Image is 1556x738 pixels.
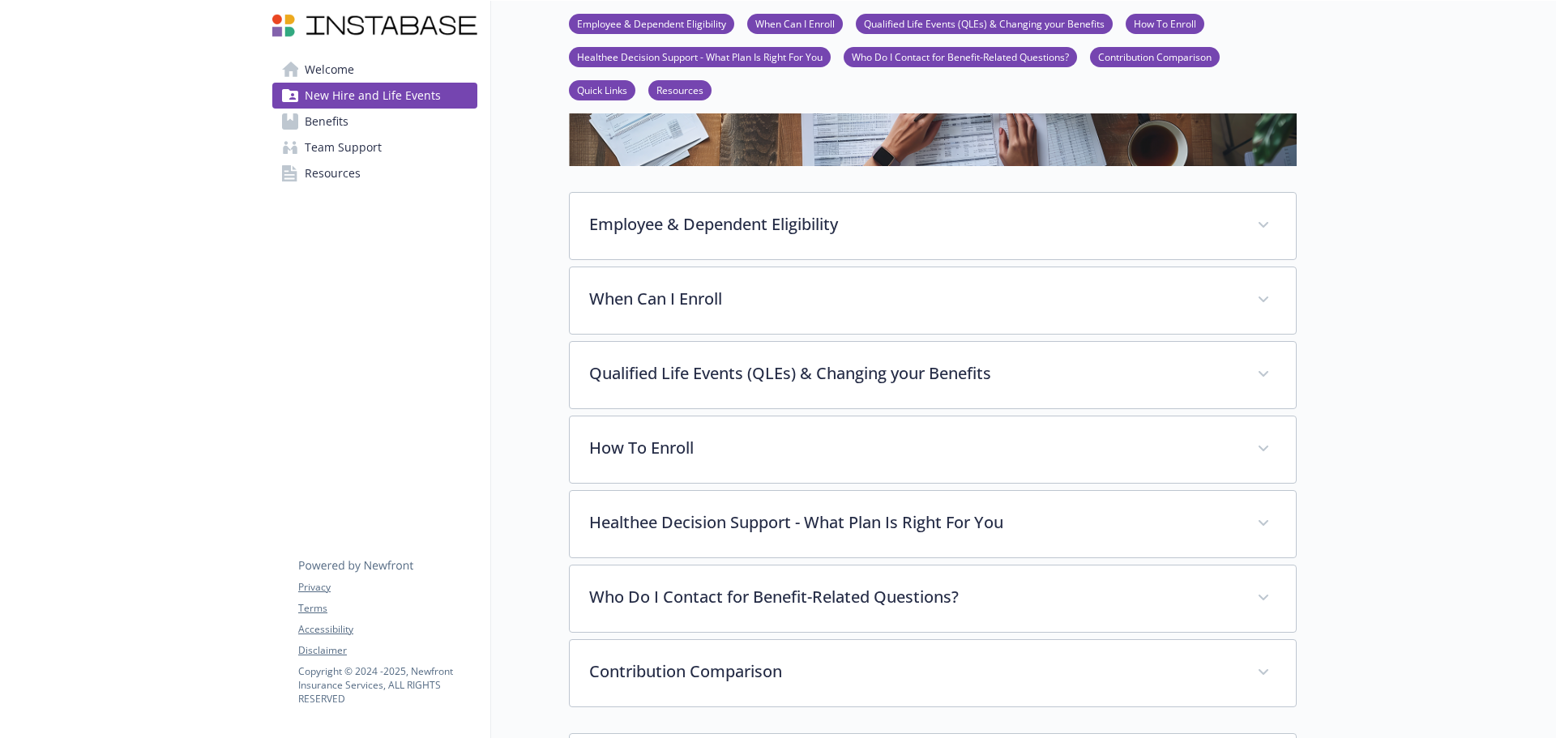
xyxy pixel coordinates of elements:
a: How To Enroll [1126,15,1204,31]
a: When Can I Enroll [747,15,843,31]
span: Welcome [305,57,354,83]
a: Disclaimer [298,643,477,658]
div: When Can I Enroll [570,267,1296,334]
a: Privacy [298,580,477,595]
div: Contribution Comparison [570,640,1296,706]
a: Resources [272,160,477,186]
span: Benefits [305,109,348,134]
a: Qualified Life Events (QLEs) & Changing your Benefits [856,15,1113,31]
a: Welcome [272,57,477,83]
div: How To Enroll [570,416,1296,483]
a: Employee & Dependent Eligibility [569,15,734,31]
a: Who Do I Contact for Benefit-Related Questions? [844,49,1077,64]
a: Quick Links [569,82,635,97]
div: Qualified Life Events (QLEs) & Changing your Benefits [570,342,1296,408]
p: Copyright © 2024 - 2025 , Newfront Insurance Services, ALL RIGHTS RESERVED [298,664,477,706]
p: How To Enroll [589,436,1238,460]
span: New Hire and Life Events [305,83,441,109]
a: Terms [298,601,477,616]
a: Healthee Decision Support - What Plan Is Right For You [569,49,831,64]
a: Contribution Comparison [1090,49,1220,64]
p: Employee & Dependent Eligibility [589,212,1238,237]
div: Employee & Dependent Eligibility [570,193,1296,259]
a: Resources [648,82,712,97]
div: Who Do I Contact for Benefit-Related Questions? [570,565,1296,632]
p: When Can I Enroll [589,287,1238,311]
p: Qualified Life Events (QLEs) & Changing your Benefits [589,361,1238,386]
a: Accessibility [298,622,477,637]
a: New Hire and Life Events [272,83,477,109]
div: Healthee Decision Support - What Plan Is Right For You [570,491,1296,557]
p: Healthee Decision Support - What Plan Is Right For You [589,510,1238,535]
a: Team Support [272,134,477,160]
span: Resources [305,160,361,186]
a: Benefits [272,109,477,134]
span: Team Support [305,134,382,160]
p: Contribution Comparison [589,659,1238,684]
p: Who Do I Contact for Benefit-Related Questions? [589,585,1238,609]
